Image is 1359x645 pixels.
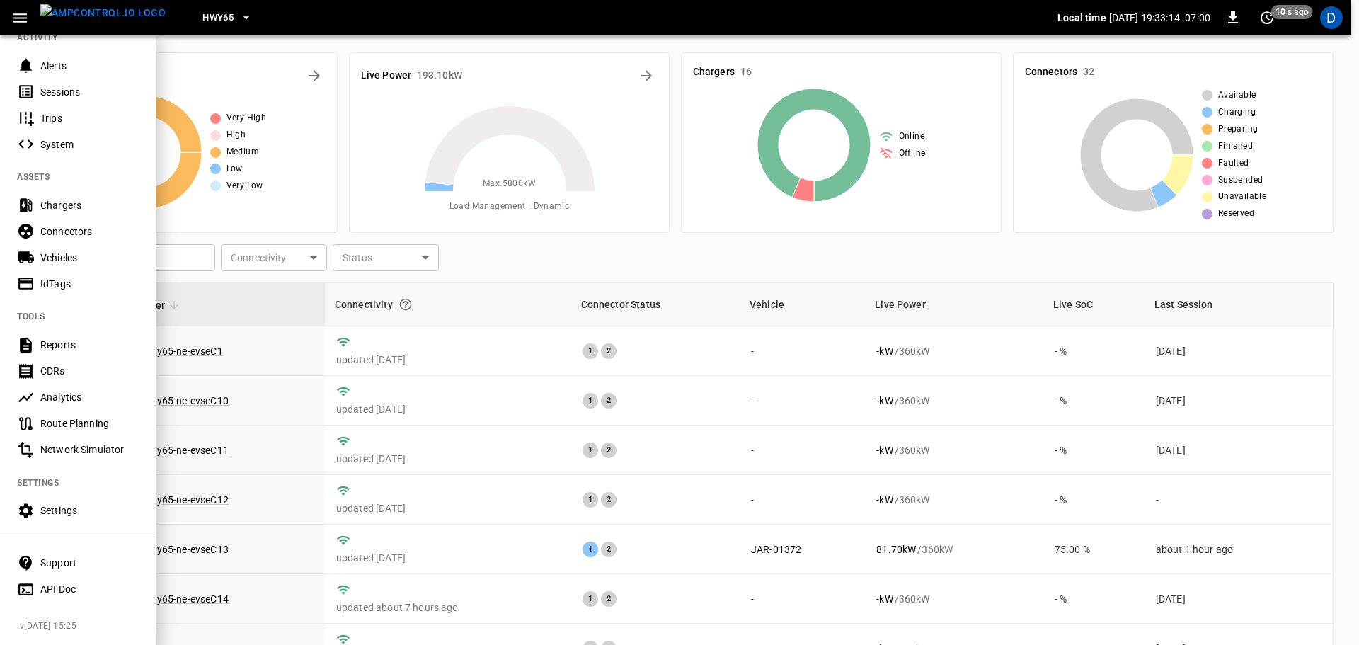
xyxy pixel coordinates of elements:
[40,443,139,457] div: Network Simulator
[1320,6,1343,29] div: profile-icon
[40,111,139,125] div: Trips
[40,556,139,570] div: Support
[202,10,234,26] span: HWY65
[40,416,139,430] div: Route Planning
[40,251,139,265] div: Vehicles
[40,224,139,239] div: Connectors
[40,4,166,22] img: ampcontrol.io logo
[40,85,139,99] div: Sessions
[40,503,139,518] div: Settings
[40,198,139,212] div: Chargers
[40,582,139,596] div: API Doc
[40,59,139,73] div: Alerts
[20,620,144,634] span: v [DATE] 15:25
[40,390,139,404] div: Analytics
[40,137,139,152] div: System
[1256,6,1278,29] button: set refresh interval
[40,277,139,291] div: IdTags
[1057,11,1106,25] p: Local time
[1109,11,1210,25] p: [DATE] 19:33:14 -07:00
[1271,5,1313,19] span: 10 s ago
[40,364,139,378] div: CDRs
[40,338,139,352] div: Reports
